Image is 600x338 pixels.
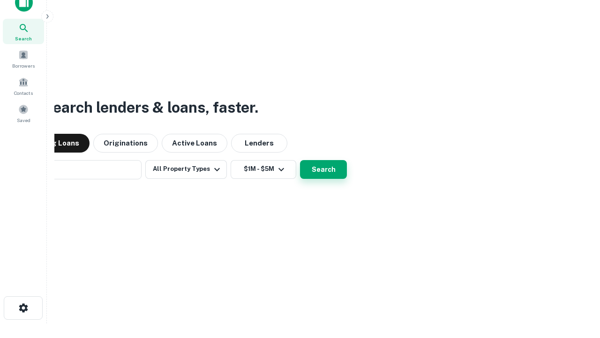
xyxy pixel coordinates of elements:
[231,134,287,153] button: Lenders
[15,35,32,42] span: Search
[162,134,227,153] button: Active Loans
[231,160,296,179] button: $1M - $5M
[17,116,30,124] span: Saved
[553,263,600,308] iframe: Chat Widget
[3,100,44,126] a: Saved
[43,96,258,119] h3: Search lenders & loans, faster.
[3,73,44,99] a: Contacts
[14,89,33,97] span: Contacts
[3,46,44,71] a: Borrowers
[3,19,44,44] a: Search
[145,160,227,179] button: All Property Types
[12,62,35,69] span: Borrowers
[300,160,347,179] button: Search
[93,134,158,153] button: Originations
